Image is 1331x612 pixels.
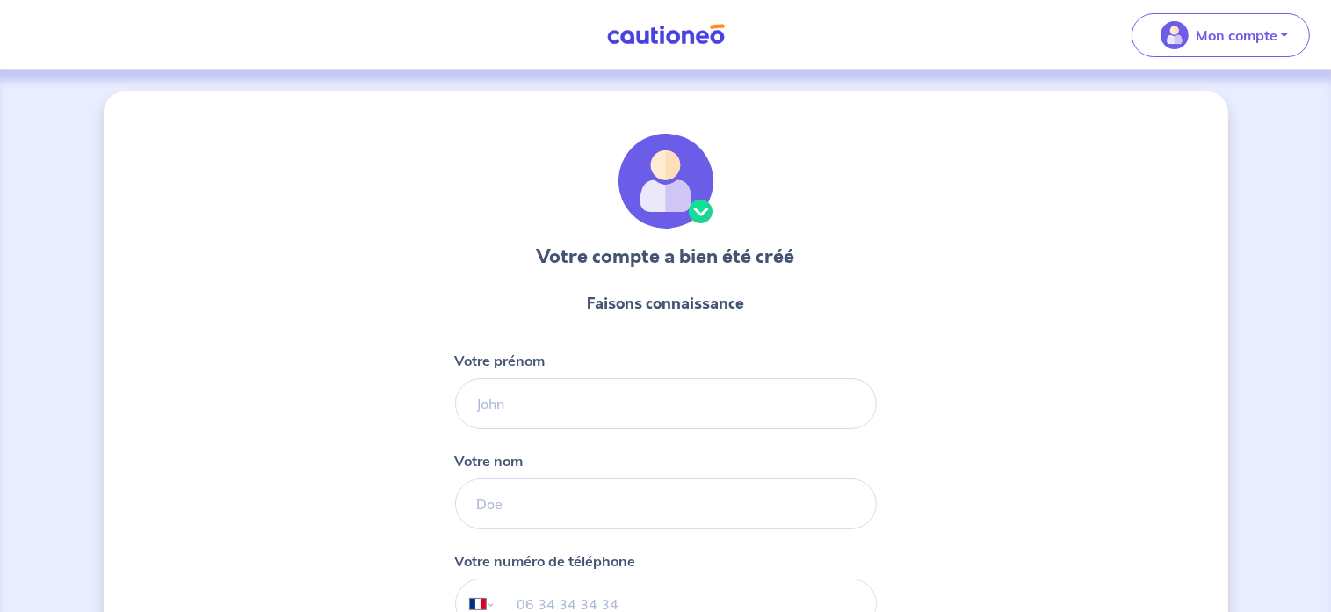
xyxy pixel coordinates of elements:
[1196,25,1277,46] p: Mon compte
[587,292,744,315] p: Faisons connaissance
[537,243,795,271] h3: Votre compte a bien été créé
[455,450,524,471] p: Votre nom
[1161,21,1189,49] img: illu_account_valid_menu.svg
[455,478,877,529] input: Doe
[455,550,636,572] p: Votre numéro de téléphone
[455,350,546,371] p: Votre prénom
[1132,13,1310,57] button: illu_account_valid_menu.svgMon compte
[600,24,732,46] img: Cautioneo
[618,134,713,229] img: illu_account_valid.svg
[455,378,877,429] input: John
